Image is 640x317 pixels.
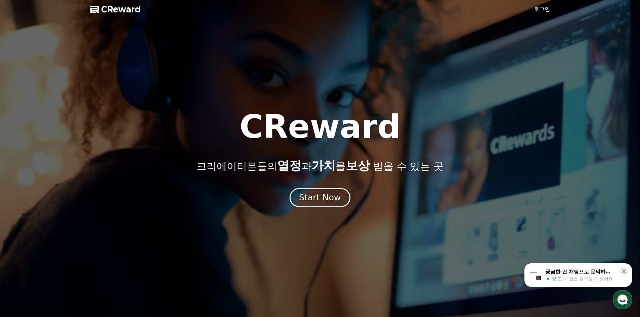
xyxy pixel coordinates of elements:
[101,4,141,15] span: CReward
[87,213,129,229] a: 설정
[299,192,341,203] div: Start Now
[240,111,400,143] h1: CReward
[311,159,336,172] span: 가치
[291,195,349,202] a: Start Now
[61,223,70,228] span: 대화
[197,159,443,172] p: 크리에이터분들의 과 를 받을 수 있는 곳
[534,5,550,13] a: 로그인
[290,188,350,207] button: Start Now
[44,213,87,229] a: 대화
[277,159,301,172] span: 열정
[90,4,141,15] a: CReward
[2,213,44,229] a: 홈
[21,223,25,228] span: 홈
[104,223,112,228] span: 설정
[346,159,370,172] span: 보상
